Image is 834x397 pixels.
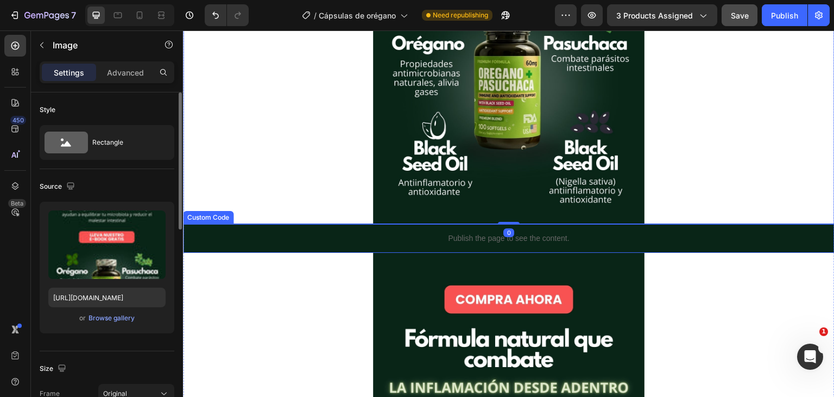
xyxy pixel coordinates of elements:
[40,362,68,376] div: Size
[205,4,249,26] div: Undo/Redo
[314,10,317,21] span: /
[762,4,807,26] button: Publish
[40,179,77,194] div: Source
[819,327,828,336] span: 1
[48,210,166,279] img: preview-image
[319,10,396,21] span: Cápsulas de orégano
[48,288,166,307] input: https://example.com/image.jpg
[4,4,81,26] button: 7
[616,10,693,21] span: 3 products assigned
[433,10,488,20] span: Need republishing
[89,313,135,323] div: Browse gallery
[731,11,749,20] span: Save
[771,10,798,21] div: Publish
[53,39,145,52] p: Image
[2,182,48,192] div: Custom Code
[92,130,159,155] div: Rectangle
[8,199,26,208] div: Beta
[320,198,331,207] div: 0
[10,116,26,125] div: 450
[107,67,144,78] p: Advanced
[607,4,717,26] button: 3 products assigned
[88,313,135,324] button: Browse gallery
[797,344,823,370] iframe: Intercom live chat
[54,67,84,78] p: Settings
[722,4,757,26] button: Save
[183,30,834,397] iframe: Design area
[40,105,55,115] div: Style
[71,9,76,22] p: 7
[79,312,86,325] span: or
